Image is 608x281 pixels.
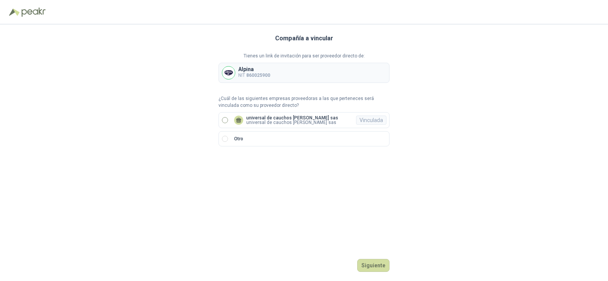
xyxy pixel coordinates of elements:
[357,259,389,272] button: Siguiente
[246,73,270,78] b: 860025900
[246,120,338,125] p: universal de cauchos [PERSON_NAME] sas
[356,116,386,125] div: Vinculada
[218,52,389,60] p: Tienes un link de invitación para ser proveedor directo de:
[222,67,235,79] img: Company Logo
[275,33,333,43] h3: Compañía a vincular
[238,72,270,79] p: NIT
[9,8,20,16] img: Logo
[238,67,270,72] p: Alpina
[246,116,338,120] p: universal de cauchos [PERSON_NAME] sas
[218,95,389,110] p: ¿Cuál de las siguientes empresas proveedoras a las que perteneces será vinculada como su proveedo...
[234,135,243,143] p: Otro
[21,8,46,17] img: Peakr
